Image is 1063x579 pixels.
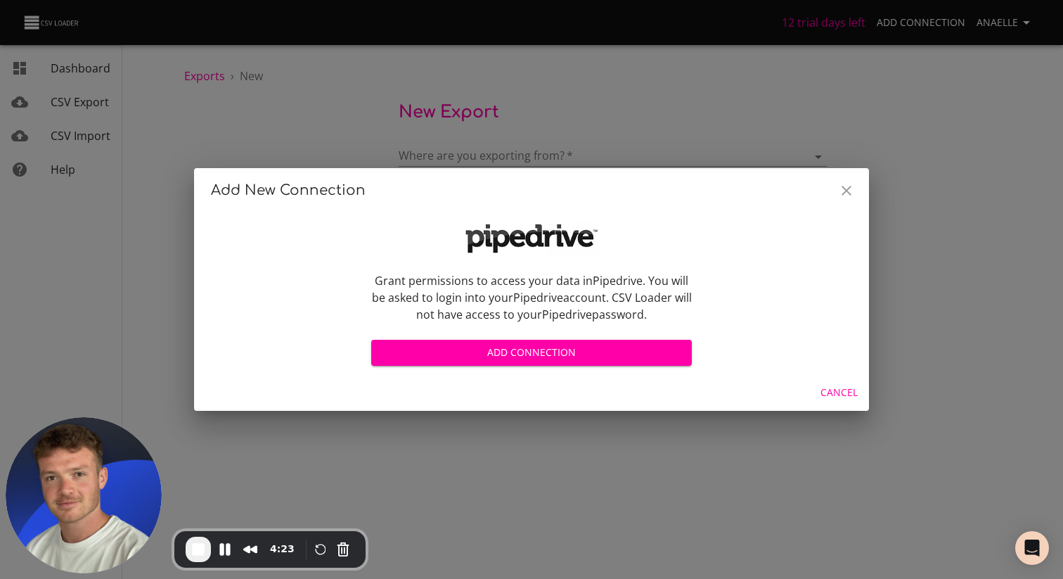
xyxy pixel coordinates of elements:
[371,272,692,323] p: Grant permissions to access your data in Pipedrive . You will be asked to login into your Pipedri...
[815,380,863,406] button: Cancel
[820,384,858,402] span: Cancel
[382,344,681,362] span: Add Connection
[211,179,852,202] h2: Add New Connection
[371,340,692,366] button: Add Connection
[461,219,602,258] img: logo-x4-39b9a7149d7ad8aeb68e2e7287ff7c88.png
[830,174,863,208] button: Close
[1015,531,1049,565] div: Open Intercom Messenger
